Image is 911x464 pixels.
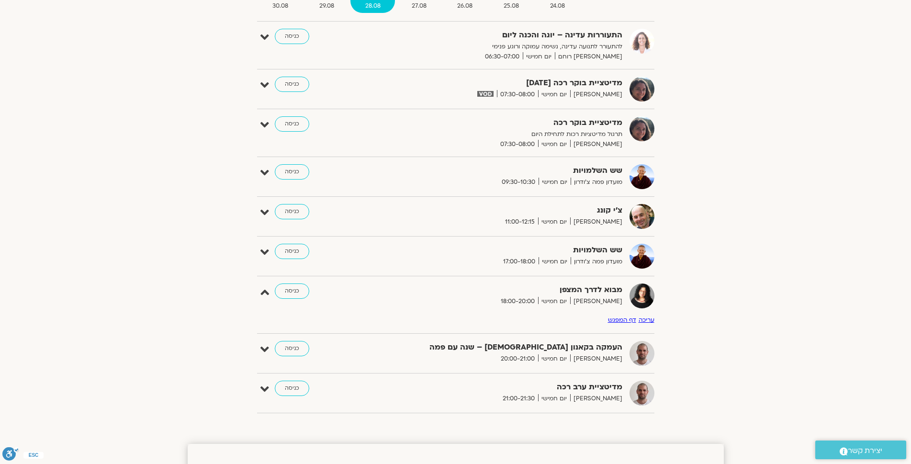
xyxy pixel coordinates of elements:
span: יום חמישי [538,296,570,306]
span: יום חמישי [538,394,570,404]
span: [PERSON_NAME] [570,354,622,364]
span: 09:30-10:30 [498,177,539,187]
span: [PERSON_NAME] [570,90,622,100]
a: כניסה [275,381,309,396]
span: 27.08 [397,1,441,11]
span: יום חמישי [539,177,571,187]
a: עריכה [639,316,654,324]
img: vodicon [477,91,493,97]
span: [PERSON_NAME] [570,217,622,227]
span: 11:00-12:15 [502,217,538,227]
span: [PERSON_NAME] [570,139,622,149]
a: דף המפגש [608,316,636,324]
a: כניסה [275,164,309,180]
span: 28.08 [350,1,395,11]
span: יום חמישי [523,52,555,62]
a: כניסה [275,77,309,92]
span: [PERSON_NAME] [570,296,622,306]
span: יום חמישי [538,217,570,227]
a: כניסה [275,116,309,132]
strong: התעוררות עדינה – יוגה והכנה ליום [388,29,622,42]
a: כניסה [275,204,309,219]
a: יצירת קשר [815,441,906,459]
span: 21:00-21:30 [499,394,538,404]
span: 17:00-18:00 [500,257,539,267]
span: 30.08 [258,1,303,11]
span: 29.08 [304,1,349,11]
p: להתעורר לתנועה עדינה, נשימה עמוקה ורוגע פנימי [388,42,622,52]
span: 20:00-21:00 [497,354,538,364]
strong: מדיטציית בוקר רכה [388,116,622,129]
span: 06:30-07:00 [482,52,523,62]
span: יום חמישי [538,354,570,364]
span: 18:00-20:00 [497,296,538,306]
span: 07:30-08:00 [497,139,538,149]
a: כניסה [275,244,309,259]
span: [PERSON_NAME] [570,394,622,404]
span: 25.08 [489,1,534,11]
strong: צ'י קונג [388,204,622,217]
strong: מבוא לדרך המצפן [388,283,622,296]
span: יום חמישי [539,257,571,267]
span: [PERSON_NAME] רוחם [555,52,622,62]
span: מועדון פמה צ'ודרון [571,257,622,267]
strong: שש השלמויות [388,164,622,177]
a: כניסה [275,283,309,299]
strong: העמקה בקאנון [DEMOGRAPHIC_DATA] – שנה עם פמה [388,341,622,354]
strong: מדיטציית ערב רכה [388,381,622,394]
p: תרגול מדיטציות רכות לתחילת היום [388,129,622,139]
span: 26.08 [443,1,487,11]
span: 24.08 [536,1,580,11]
span: יום חמישי [538,139,570,149]
a: כניסה [275,29,309,44]
span: 07:30-08:00 [497,90,538,100]
strong: שש השלמויות [388,244,622,257]
strong: מדיטציית בוקר רכה [DATE] [388,77,622,90]
span: יצירת קשר [848,444,882,457]
span: יום חמישי [538,90,570,100]
a: כניסה [275,341,309,356]
span: מועדון פמה צ'ודרון [571,177,622,187]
